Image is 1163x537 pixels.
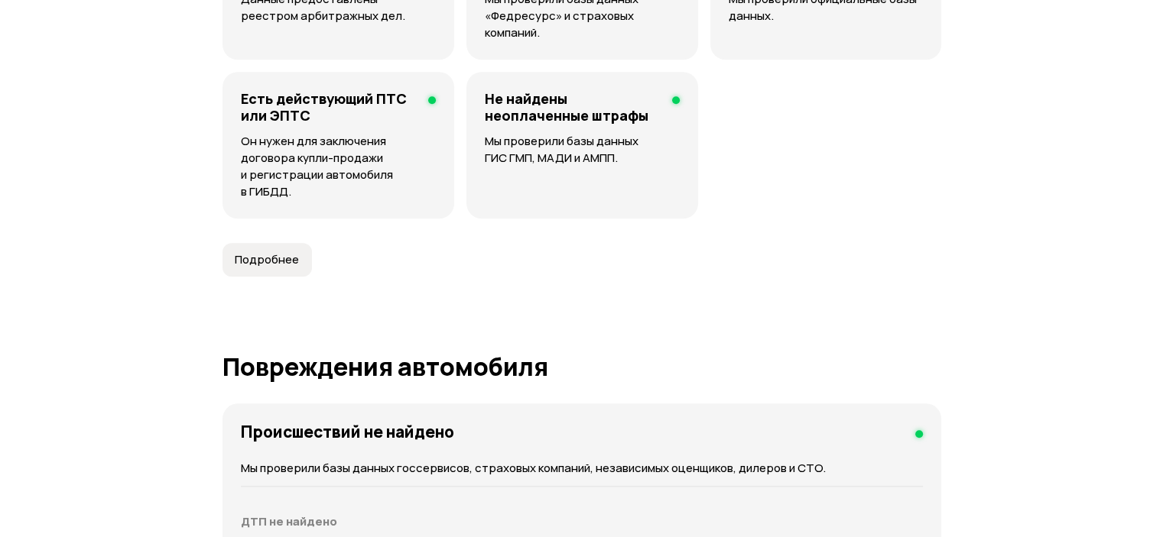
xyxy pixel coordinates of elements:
[235,252,299,267] span: Подробнее
[223,353,941,380] h1: Повреждения автомобиля
[241,133,436,200] p: Он нужен для заключения договора купли-продажи и регистрации автомобиля в ГИБДД.
[223,243,312,277] button: Подробнее
[485,133,680,167] p: Мы проверили базы данных ГИС ГМП, МАДИ и АМПП.
[241,422,454,442] h4: Происшествий не найдено
[241,460,923,477] p: Мы проверили базы данных госсервисов, страховых компаний, независимых оценщиков, дилеров и СТО.
[241,513,337,529] strong: ДТП не найдено
[241,90,416,124] h4: Есть действующий ПТС или ЭПТС
[485,90,660,124] h4: Не найдены неоплаченные штрафы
